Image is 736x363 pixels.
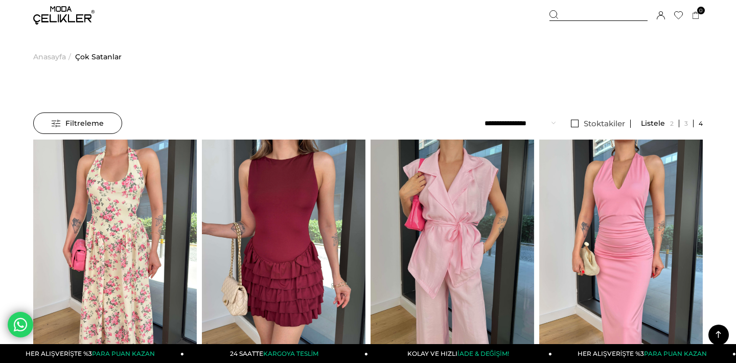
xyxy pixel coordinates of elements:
img: Belden Kuşaklı Kruvaze Yelek Bol paça Pantolon Pushin Pembe Kadın Takım 25Y379 [371,140,534,357]
span: Filtreleme [52,113,104,133]
li: > [33,31,74,83]
img: Kolsuz Eteği Fırfırlı Denver Bordo Kadın Mini Elbise 25Y442 [202,140,365,357]
a: Stoktakiler [566,120,631,128]
a: HER ALIŞVERİŞTE %3PARA PUAN KAZAN [552,344,736,363]
a: 0 [692,12,700,19]
span: Stoktakiler [584,119,625,128]
span: PARA PUAN KAZAN [92,350,155,357]
img: V Yaka Boyundan Bağlamalı Drapeli Despac Pembe Kadın Elbise 25Y443 [539,140,703,357]
a: Anasayfa [33,31,66,83]
img: Boyundan Bağlamalı Belden Oturtmalı Tavens Pembe Kadın Çiçekli Elbise 25Y456 [33,140,197,357]
span: 0 [697,7,705,14]
span: PARA PUAN KAZAN [644,350,707,357]
a: 24 SAATTEKARGOYA TESLİM [184,344,368,363]
span: İADE & DEĞİŞİM! [457,350,509,357]
span: KARGOYA TESLİM [263,350,318,357]
a: Çok Satanlar [75,31,122,83]
img: logo [33,6,95,25]
a: KOLAY VE HIZLIİADE & DEĞİŞİM! [368,344,552,363]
